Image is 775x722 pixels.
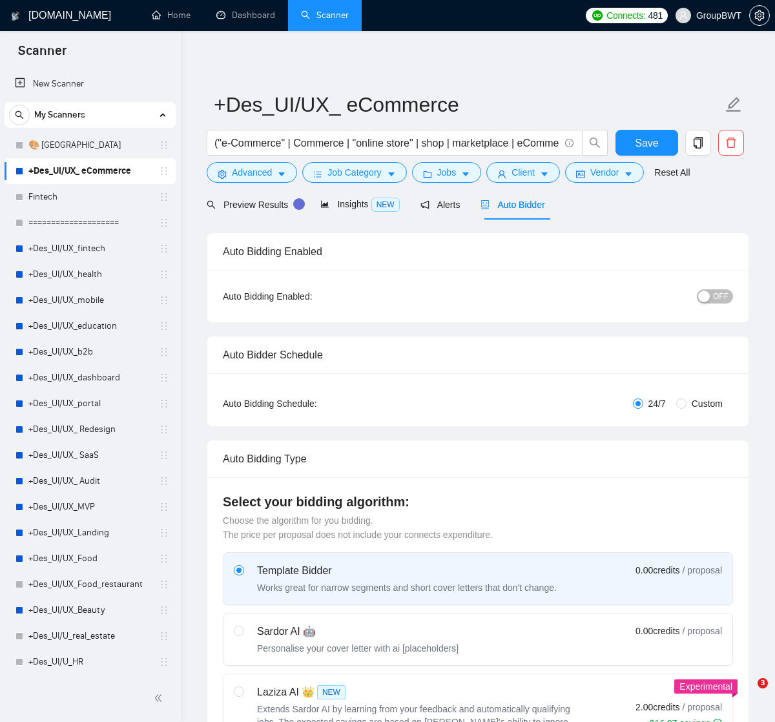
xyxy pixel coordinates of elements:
div: Auto Bidder Schedule [223,336,733,373]
h4: Select your bidding algorithm: [223,493,733,511]
span: NEW [371,198,400,212]
a: +Des_UI/UX_Food_restaurant [28,572,151,597]
a: searchScanner [301,10,349,21]
a: +Des_UI/UX_ Redesign [28,417,151,442]
span: holder [159,553,169,564]
span: Vendor [590,165,619,180]
li: New Scanner [5,71,176,97]
a: +Des_UI/UX_Food [28,546,151,572]
a: +Des_UI/UX_ Audit [28,468,151,494]
iframe: Intercom live chat [731,678,762,709]
a: 🎨 [GEOGRAPHIC_DATA] [28,132,151,158]
span: double-left [154,692,167,705]
span: holder [159,321,169,331]
span: Experimental [679,681,732,692]
button: barsJob Categorycaret-down [302,162,406,183]
span: holder [159,373,169,383]
span: 481 [648,8,663,23]
button: folderJobscaret-down [412,162,482,183]
span: Alerts [420,200,460,210]
span: Scanner [8,41,77,68]
a: +Des_UI/UX_b2b [28,339,151,365]
a: +Des_UI/UX_fintech [28,236,151,262]
span: holder [159,424,169,435]
button: settingAdvancedcaret-down [207,162,297,183]
span: caret-down [461,169,470,179]
span: Preview Results [207,200,300,210]
a: +Des_UI/UX_mobile [28,287,151,313]
span: area-chart [320,200,329,209]
button: userClientcaret-down [486,162,560,183]
a: Reset All [654,165,690,180]
span: holder [159,450,169,460]
span: / proposal [683,701,722,714]
button: search [582,130,608,156]
img: upwork-logo.png [592,10,603,21]
span: edit [725,96,742,113]
div: Auto Bidding Schedule: [223,397,393,411]
span: holder [159,269,169,280]
span: / proposal [683,624,722,637]
span: idcard [576,169,585,179]
a: +Des_UI/UX_MVP [28,494,151,520]
div: Personalise your cover letter with ai [placeholders] [257,642,459,655]
a: ==================== [28,210,151,236]
a: +Des_UI/UX_ eCommerce [28,158,151,184]
span: holder [159,243,169,254]
a: dashboardDashboard [216,10,275,21]
span: delete [719,137,743,149]
span: Save [635,135,658,151]
span: caret-down [387,169,396,179]
span: Choose the algorithm for you bidding. The price per proposal does not include your connects expen... [223,515,493,540]
a: +Des_UI/UX_Landing [28,520,151,546]
img: logo [11,6,20,26]
span: robot [480,200,490,209]
span: 3 [758,678,768,688]
div: Laziza AI [257,685,580,700]
button: setting [749,5,770,26]
div: Works great for narrow segments and short cover letters that don't change. [257,581,557,594]
span: NEW [317,685,346,699]
a: +Des_UI/U_HR [28,649,151,675]
div: Auto Bidding Enabled: [223,289,393,304]
span: holder [159,218,169,228]
a: Fintech [28,184,151,210]
a: setting [749,10,770,21]
div: Tooltip anchor [293,198,305,210]
a: New Scanner [15,71,165,97]
span: 0.00 credits [635,624,679,638]
span: holder [159,140,169,150]
span: holder [159,295,169,305]
span: Insights [320,199,399,209]
div: Auto Bidding Enabled [223,233,733,270]
span: holder [159,476,169,486]
span: caret-down [624,169,633,179]
span: Custom [687,397,728,411]
span: setting [750,10,769,21]
button: copy [685,130,711,156]
span: 👑 [302,685,315,700]
button: delete [718,130,744,156]
span: holder [159,579,169,590]
button: Save [615,130,678,156]
span: holder [159,631,169,641]
a: homeHome [152,10,191,21]
span: / proposal [683,564,722,577]
a: +Des_UI/UX_education [28,313,151,339]
span: caret-down [540,169,549,179]
span: 0.00 credits [635,563,679,577]
button: idcardVendorcaret-down [565,162,644,183]
span: info-circle [565,139,573,147]
span: folder [423,169,432,179]
span: OFF [713,289,728,304]
span: setting [218,169,227,179]
span: search [10,110,29,119]
span: My Scanners [34,102,85,128]
input: Search Freelance Jobs... [214,135,559,151]
span: 24/7 [643,397,671,411]
span: Connects: [606,8,645,23]
div: Template Bidder [257,563,557,579]
span: holder [159,605,169,615]
span: Client [512,165,535,180]
span: 2.00 credits [635,700,679,714]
